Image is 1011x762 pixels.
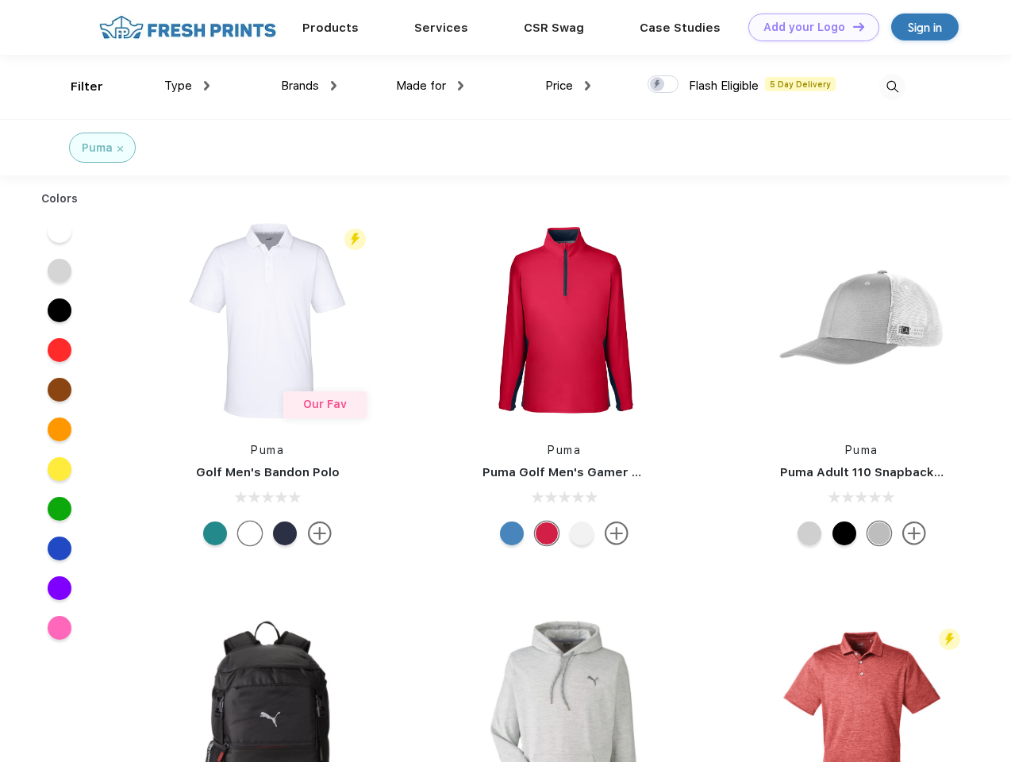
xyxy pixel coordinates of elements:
[273,521,297,545] div: Navy Blazer
[482,465,733,479] a: Puma Golf Men's Gamer Golf Quarter-Zip
[458,81,463,90] img: dropdown.png
[605,521,629,545] img: more.svg
[845,444,878,456] a: Puma
[203,521,227,545] div: Green Lagoon
[251,444,284,456] a: Puma
[765,77,836,91] span: 5 Day Delivery
[689,79,759,93] span: Flash Eligible
[832,521,856,545] div: Pma Blk Pma Blk
[939,629,960,650] img: flash_active_toggle.svg
[308,521,332,545] img: more.svg
[82,140,113,156] div: Puma
[29,190,90,207] div: Colors
[344,229,366,250] img: flash_active_toggle.svg
[908,18,942,37] div: Sign in
[71,78,103,96] div: Filter
[164,79,192,93] span: Type
[879,74,905,100] img: desktop_search.svg
[94,13,281,41] img: fo%20logo%202.webp
[281,79,319,93] span: Brands
[902,521,926,545] img: more.svg
[853,22,864,31] img: DT
[331,81,336,90] img: dropdown.png
[763,21,845,34] div: Add your Logo
[524,21,584,35] a: CSR Swag
[585,81,590,90] img: dropdown.png
[414,21,468,35] a: Services
[162,215,373,426] img: func=resize&h=266
[891,13,959,40] a: Sign in
[303,398,347,410] span: Our Fav
[117,146,123,152] img: filter_cancel.svg
[798,521,821,545] div: Quarry Brt Whit
[548,444,581,456] a: Puma
[396,79,446,93] span: Made for
[545,79,573,93] span: Price
[500,521,524,545] div: Bright Cobalt
[570,521,594,545] div: Bright White
[756,215,967,426] img: func=resize&h=266
[204,81,210,90] img: dropdown.png
[196,465,340,479] a: Golf Men's Bandon Polo
[459,215,670,426] img: func=resize&h=266
[302,21,359,35] a: Products
[867,521,891,545] div: Quarry with Brt Whit
[238,521,262,545] div: Bright White
[535,521,559,545] div: Ski Patrol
